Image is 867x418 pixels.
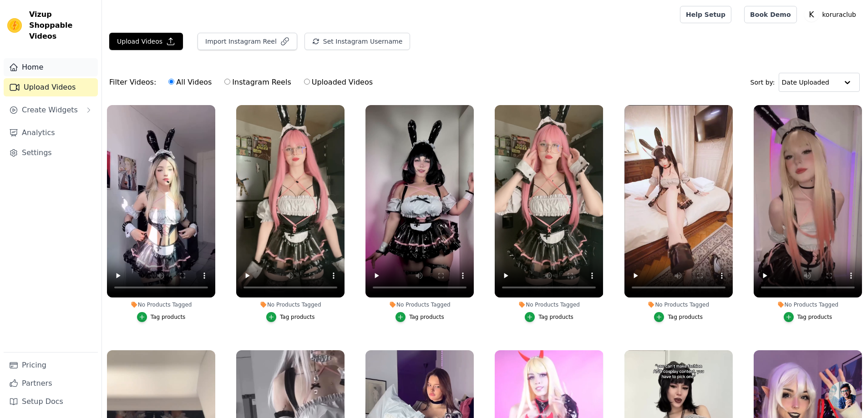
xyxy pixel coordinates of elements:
div: Tag products [797,313,832,321]
div: No Products Tagged [495,301,603,308]
button: Tag products [525,312,573,322]
a: Help Setup [680,6,731,23]
label: Instagram Reels [224,76,291,88]
span: Create Widgets [22,105,78,116]
div: Tag products [151,313,186,321]
button: Set Instagram Username [304,33,410,50]
a: 开放式聊天 [829,382,856,409]
span: Vizup Shoppable Videos [29,9,94,42]
div: No Products Tagged [365,301,474,308]
label: All Videos [168,76,212,88]
button: Tag products [266,312,315,322]
a: Book Demo [744,6,796,23]
button: Tag products [137,312,186,322]
button: K koruraclub [804,6,860,23]
button: Upload Videos [109,33,183,50]
div: Sort by: [750,73,860,92]
div: Tag products [280,313,315,321]
div: No Products Tagged [624,301,733,308]
p: koruraclub [819,6,860,23]
div: Tag products [668,313,703,321]
a: Home [4,58,98,76]
button: Tag products [784,312,832,322]
button: Import Instagram Reel [198,33,297,50]
a: Pricing [4,356,98,374]
input: Instagram Reels [224,79,230,85]
a: Analytics [4,124,98,142]
button: Create Widgets [4,101,98,119]
div: No Products Tagged [107,301,215,308]
a: Setup Docs [4,393,98,411]
a: Upload Videos [4,78,98,96]
input: Uploaded Videos [304,79,310,85]
input: All Videos [168,79,174,85]
button: Tag products [395,312,444,322]
div: Filter Videos: [109,72,378,93]
div: No Products Tagged [754,301,862,308]
button: Tag products [654,312,703,322]
div: No Products Tagged [236,301,345,308]
text: K [809,10,814,19]
div: Tag products [409,313,444,321]
label: Uploaded Videos [304,76,373,88]
a: Partners [4,374,98,393]
div: Tag products [538,313,573,321]
a: Settings [4,144,98,162]
img: Vizup [7,18,22,33]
